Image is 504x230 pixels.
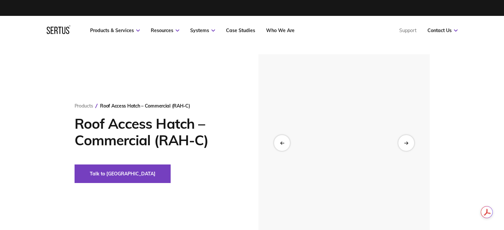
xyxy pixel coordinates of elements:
a: Case Studies [226,27,255,33]
a: Contact Us [427,27,458,33]
a: Products & Services [90,27,140,33]
a: Systems [190,27,215,33]
a: Products [75,103,93,109]
a: Support [399,27,417,33]
button: Talk to [GEOGRAPHIC_DATA] [75,164,171,183]
a: Who We Are [266,27,295,33]
h1: Roof Access Hatch – Commercial (RAH-C) [75,115,239,149]
a: Resources [151,27,179,33]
